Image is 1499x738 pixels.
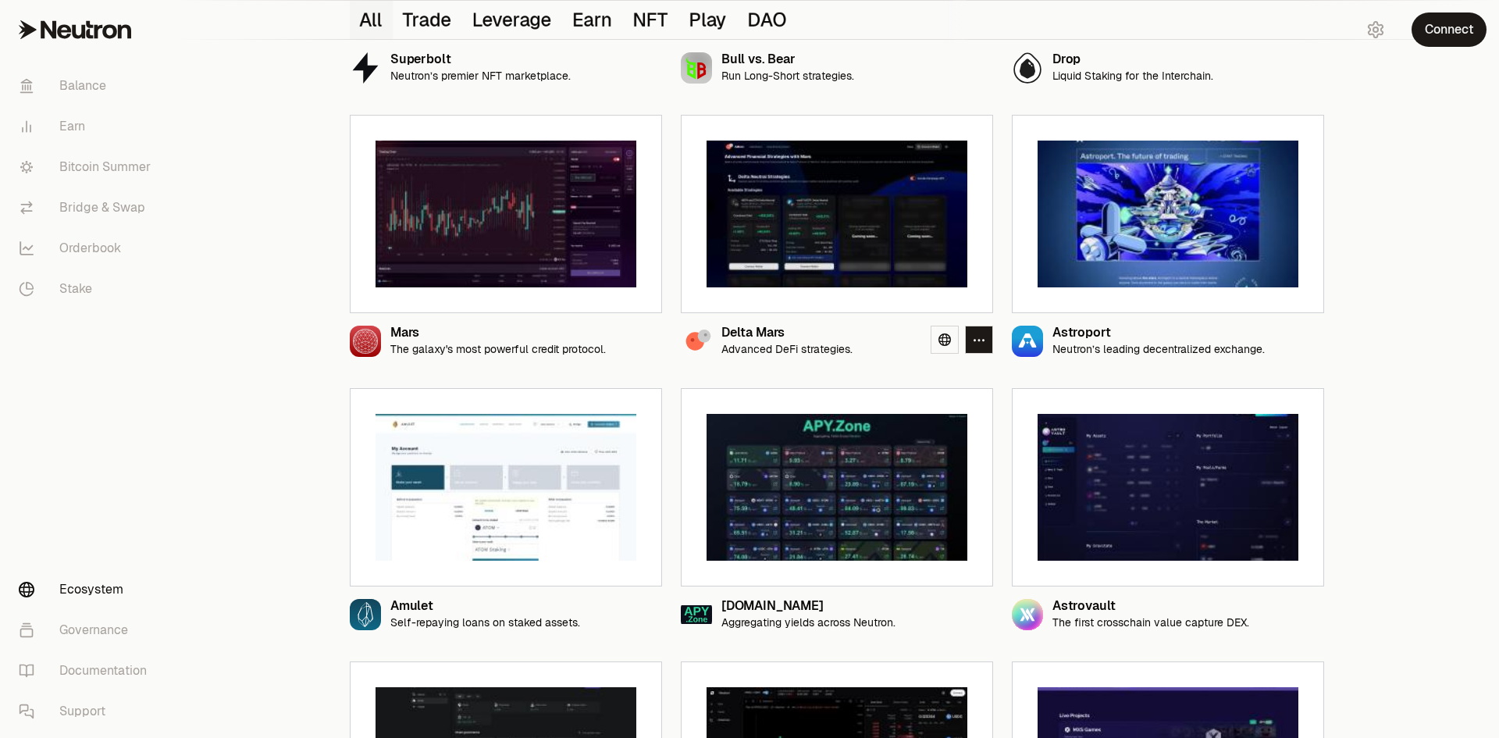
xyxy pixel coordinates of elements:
[350,1,393,39] button: All
[1052,53,1213,66] div: Drop
[624,1,680,39] button: NFT
[721,616,895,629] p: Aggregating yields across Neutron.
[6,106,169,147] a: Earn
[679,1,738,39] button: Play
[6,651,169,691] a: Documentation
[6,569,169,610] a: Ecosystem
[393,1,463,39] button: Trade
[390,53,571,66] div: Superbolt
[721,326,853,340] div: Delta Mars
[390,326,606,340] div: Mars
[6,187,169,228] a: Bridge & Swap
[376,414,636,561] img: Amulet preview image
[390,616,580,629] p: Self-repaying loans on staked assets.
[376,141,636,287] img: Mars preview image
[721,70,854,83] p: Run Long-Short strategies.
[1052,600,1249,613] div: Astrovault
[390,70,571,83] p: Neutron’s premier NFT marketplace.
[721,53,854,66] div: Bull vs. Bear
[6,66,169,106] a: Balance
[1052,343,1265,356] p: Neutron’s leading decentralized exchange.
[721,343,853,356] p: Advanced DeFi strategies.
[1052,616,1249,629] p: The first crosschain value capture DEX.
[1052,326,1265,340] div: Astroport
[707,414,967,561] img: Apy.Zone preview image
[1038,141,1298,287] img: Astroport preview image
[6,228,169,269] a: Orderbook
[6,269,169,309] a: Stake
[707,141,967,287] img: Delta Mars preview image
[6,691,169,732] a: Support
[390,343,606,356] p: The galaxy's most powerful credit protocol.
[1038,414,1298,561] img: Astrovault preview image
[6,147,169,187] a: Bitcoin Summer
[462,1,563,39] button: Leverage
[721,600,895,613] div: [DOMAIN_NAME]
[738,1,798,39] button: DAO
[1412,12,1487,47] button: Connect
[390,600,580,613] div: Amulet
[6,610,169,651] a: Governance
[1052,70,1213,83] p: Liquid Staking for the Interchain.
[563,1,623,39] button: Earn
